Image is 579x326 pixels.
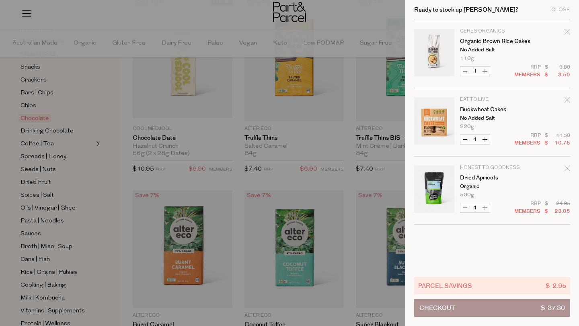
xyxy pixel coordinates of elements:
[460,29,522,34] p: Ceres Organics
[565,164,570,175] div: Remove Dried Apricots
[460,107,522,112] a: Buckwheat Cakes
[460,56,474,61] span: 110g
[460,184,522,189] p: Organic
[460,47,522,53] p: No Added Salt
[551,7,570,12] div: Close
[546,281,566,290] span: $ 2.95
[419,300,455,316] span: Checkout
[470,135,480,144] input: QTY Buckwheat Cakes
[470,67,480,76] input: QTY Organic Brown Rice Cakes
[460,124,474,129] span: 220g
[418,281,472,290] span: Parcel Savings
[460,165,522,170] p: Honest to Goodness
[460,192,474,198] span: 500g
[470,203,480,212] input: QTY Dried Apricots
[460,175,522,181] a: Dried Apricots
[565,28,570,39] div: Remove Organic Brown Rice Cakes
[460,116,522,121] p: No Added Salt
[460,39,522,44] a: Organic Brown Rice Cakes
[414,7,518,13] h2: Ready to stock up [PERSON_NAME]?
[541,300,565,316] span: $ 37.30
[414,299,570,317] button: Checkout$ 37.30
[565,96,570,107] div: Remove Buckwheat Cakes
[460,97,522,102] p: Eat To Live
